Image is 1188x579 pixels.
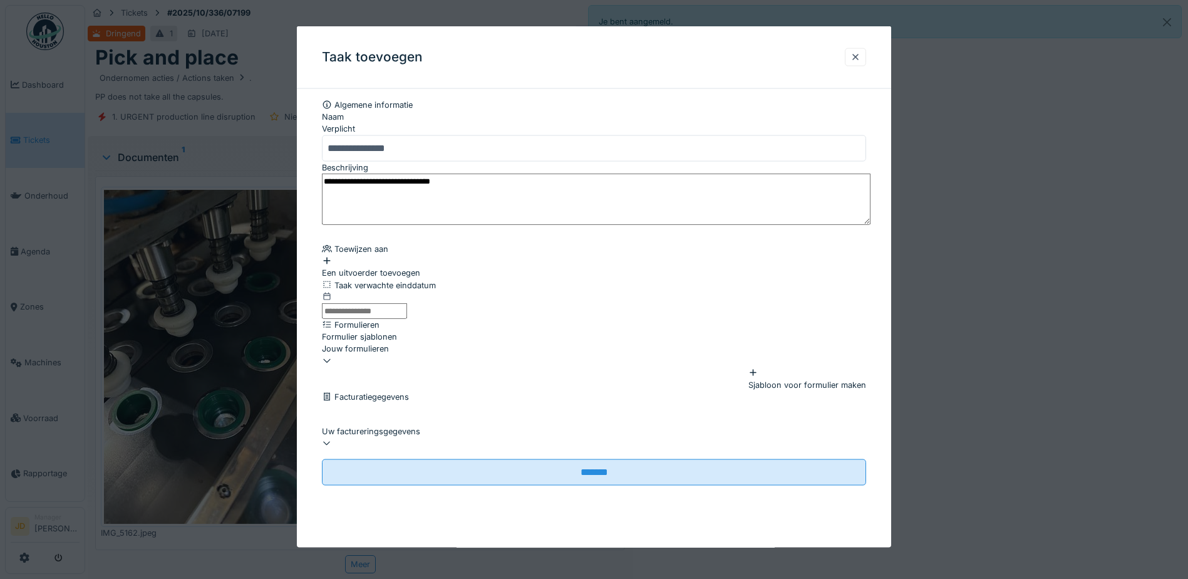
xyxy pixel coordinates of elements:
div: Verplicht [322,123,866,135]
div: Facturatiegegevens [322,391,866,403]
div: Een uitvoerder toevoegen [322,255,866,279]
div: Formulieren [322,319,866,331]
label: Beschrijving [322,161,368,173]
div: Toewijzen aan [322,243,866,255]
label: Formulier sjablonen [322,331,397,343]
h3: Taak toevoegen [322,50,423,65]
div: Jouw formulieren [322,343,866,355]
div: Sjabloon voor formulier maken [748,367,866,390]
div: Algemene informatie [322,99,866,111]
label: Naam [322,111,344,123]
div: Taak verwachte einddatum [322,279,866,291]
div: Uw factureringsgegevens [322,425,866,437]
